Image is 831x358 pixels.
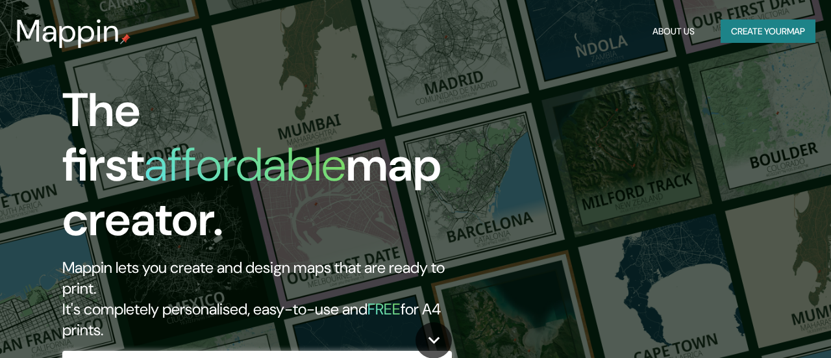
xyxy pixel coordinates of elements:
iframe: Help widget launcher [715,307,817,344]
h1: The first map creator. [62,83,478,257]
h5: FREE [367,299,401,319]
h2: Mappin lets you create and design maps that are ready to print. It's completely personalised, eas... [62,257,478,340]
button: About Us [647,19,700,44]
h3: Mappin [16,13,120,49]
h1: affordable [144,134,346,195]
img: mappin-pin [120,34,130,44]
button: Create yourmap [721,19,815,44]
